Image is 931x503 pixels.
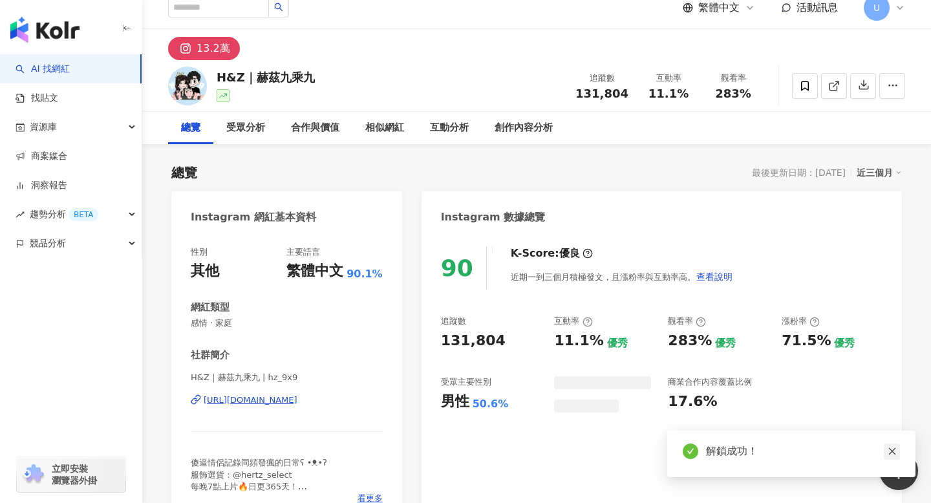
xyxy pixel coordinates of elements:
[668,316,706,327] div: 觀看率
[575,72,628,85] div: 追蹤數
[16,92,58,105] a: 找貼文
[217,69,315,85] div: H&Z｜赫茲九乘九
[197,39,230,58] div: 13.2萬
[668,376,752,388] div: 商業合作內容覆蓋比例
[16,210,25,219] span: rise
[441,316,466,327] div: 追蹤數
[857,164,902,181] div: 近三個月
[191,317,383,329] span: 感情 · 家庭
[171,164,197,182] div: 總覽
[191,301,230,314] div: 網紅類型
[648,87,689,100] span: 11.1%
[683,444,698,459] span: check-circle
[17,457,125,492] a: chrome extension立即安裝 瀏覽器外掛
[752,167,846,178] div: 最後更新日期：[DATE]
[834,336,855,350] div: 優秀
[286,246,320,258] div: 主要語言
[30,112,57,142] span: 資源庫
[782,316,820,327] div: 漲粉率
[168,37,240,60] button: 13.2萬
[204,394,297,406] div: [URL][DOMAIN_NAME]
[441,376,491,388] div: 受眾主要性別
[715,87,751,100] span: 283%
[575,87,628,100] span: 131,804
[30,229,66,258] span: 競品分析
[10,17,80,43] img: logo
[668,392,717,412] div: 17.6%
[696,264,733,290] button: 查看說明
[16,63,70,76] a: searchAI 找網紅
[511,246,593,261] div: K-Score :
[168,67,207,105] img: KOL Avatar
[430,120,469,136] div: 互動分析
[365,120,404,136] div: 相似網紅
[441,331,506,351] div: 131,804
[226,120,265,136] div: 受眾分析
[715,336,736,350] div: 優秀
[873,1,880,15] span: U
[511,264,733,290] div: 近期一到三個月積極發文，且漲粉率與互動率高。
[559,246,580,261] div: 優良
[191,394,383,406] a: [URL][DOMAIN_NAME]
[52,463,97,486] span: 立即安裝 瀏覽器外掛
[782,331,831,351] div: 71.5%
[191,246,208,258] div: 性別
[30,200,98,229] span: 趨勢分析
[21,464,46,485] img: chrome extension
[181,120,200,136] div: 總覽
[495,120,553,136] div: 創作內容分析
[709,72,758,85] div: 觀看率
[706,444,900,459] div: 解鎖成功！
[441,210,546,224] div: Instagram 數據總覽
[291,120,339,136] div: 合作與價值
[668,331,712,351] div: 283%
[441,255,473,281] div: 90
[191,261,219,281] div: 其他
[696,272,733,282] span: 查看說明
[607,336,628,350] div: 優秀
[69,208,98,221] div: BETA
[191,348,230,362] div: 社群簡介
[644,72,693,85] div: 互動率
[16,150,67,163] a: 商案媒合
[473,397,509,411] div: 50.6%
[441,392,469,412] div: 男性
[16,179,67,192] a: 洞察報告
[274,3,283,12] span: search
[698,1,740,15] span: 繁體中文
[554,331,603,351] div: 11.1%
[888,447,897,456] span: close
[191,210,316,224] div: Instagram 網紅基本資料
[347,267,383,281] span: 90.1%
[797,1,838,14] span: 活動訊息
[191,372,383,383] span: H&Z｜赫茲九乘九 | hz_9x9
[554,316,592,327] div: 互動率
[286,261,343,281] div: 繁體中文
